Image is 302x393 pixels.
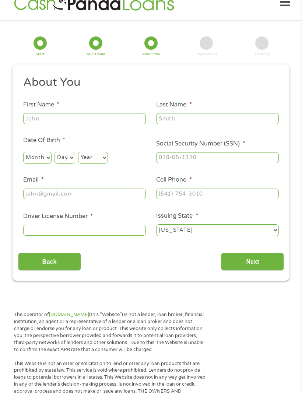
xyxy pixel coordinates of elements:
[156,152,279,163] input: 078-05-1120
[23,176,44,184] label: Email
[23,75,274,90] h2: About You
[23,101,59,109] label: First Name
[23,137,65,144] label: Date Of Birth
[36,53,45,56] div: Start
[49,312,89,317] a: [DOMAIN_NAME]
[196,53,217,56] div: Employment
[156,140,245,148] label: Social Security Number (SSN)
[156,176,192,184] label: Cell Phone
[23,213,93,220] label: Driver License Number
[18,253,81,271] input: Back
[156,101,192,109] label: Last Name
[142,53,160,56] div: About You
[255,53,269,56] div: Banking
[23,113,146,124] input: John
[23,189,146,200] input: john@gmail.com
[156,212,198,220] label: Issuing State
[156,113,279,124] input: Smith
[86,53,105,56] div: Your Home
[156,189,279,200] input: (541) 754-3010
[14,311,206,353] p: The operator of (this “Website”) is not a lender, loan broker, financial institution, an agent or...
[221,253,284,271] input: Next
